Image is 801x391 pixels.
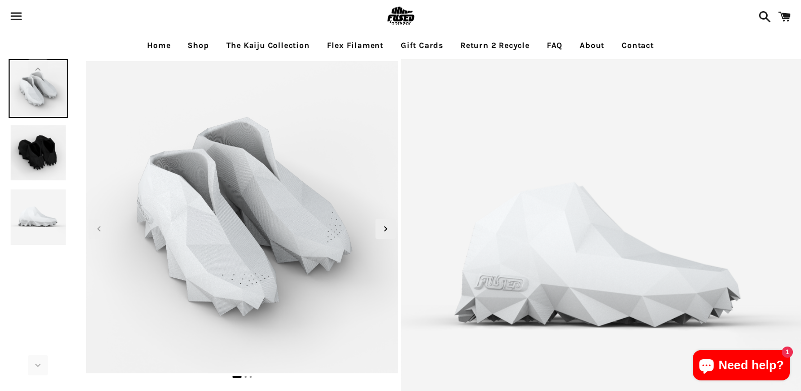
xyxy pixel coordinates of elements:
span: Go to slide 1 [232,376,242,378]
img: [3D printed Shoes] - lightweight custom 3dprinted shoes sneakers sandals fused footwear [9,187,68,247]
a: Home [139,33,178,58]
img: [3D printed Shoes] - lightweight custom 3dprinted shoes sneakers sandals fused footwear [9,59,68,118]
div: Previous slide [89,219,109,239]
a: Contact [614,33,662,58]
a: FAQ [539,33,570,58]
a: Flex Filament [319,33,391,58]
span: Go to slide 2 [245,376,247,378]
a: The Kaiju Collection [219,33,317,58]
a: About [572,33,612,58]
a: Shop [180,33,216,58]
div: Next slide [375,219,396,239]
inbox-online-store-chat: Shopify online store chat [690,350,793,383]
img: [3D printed Shoes] - lightweight custom 3dprinted shoes sneakers sandals fused footwear [9,123,68,182]
a: Gift Cards [393,33,451,58]
a: Return 2 Recycle [453,33,537,58]
span: Go to slide 3 [250,376,252,378]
